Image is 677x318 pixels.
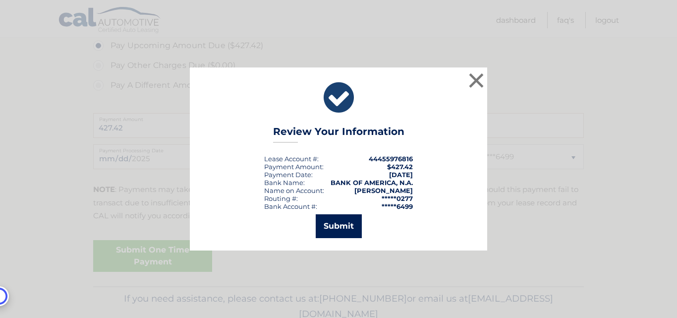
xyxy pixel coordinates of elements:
[264,171,311,179] span: Payment Date
[273,126,404,143] h3: Review Your Information
[264,187,324,194] div: Name on Account:
[387,163,413,171] span: $427.42
[264,163,324,171] div: Payment Amount:
[389,171,413,179] span: [DATE]
[264,155,319,163] div: Lease Account #:
[354,187,413,194] strong: [PERSON_NAME]
[264,202,317,210] div: Bank Account #:
[264,194,298,202] div: Routing #:
[264,171,313,179] div: :
[466,70,486,90] button: ×
[316,214,362,238] button: Submit
[331,179,413,187] strong: BANK OF AMERICA, N.A.
[369,155,413,163] strong: 44455976816
[264,179,305,187] div: Bank Name:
